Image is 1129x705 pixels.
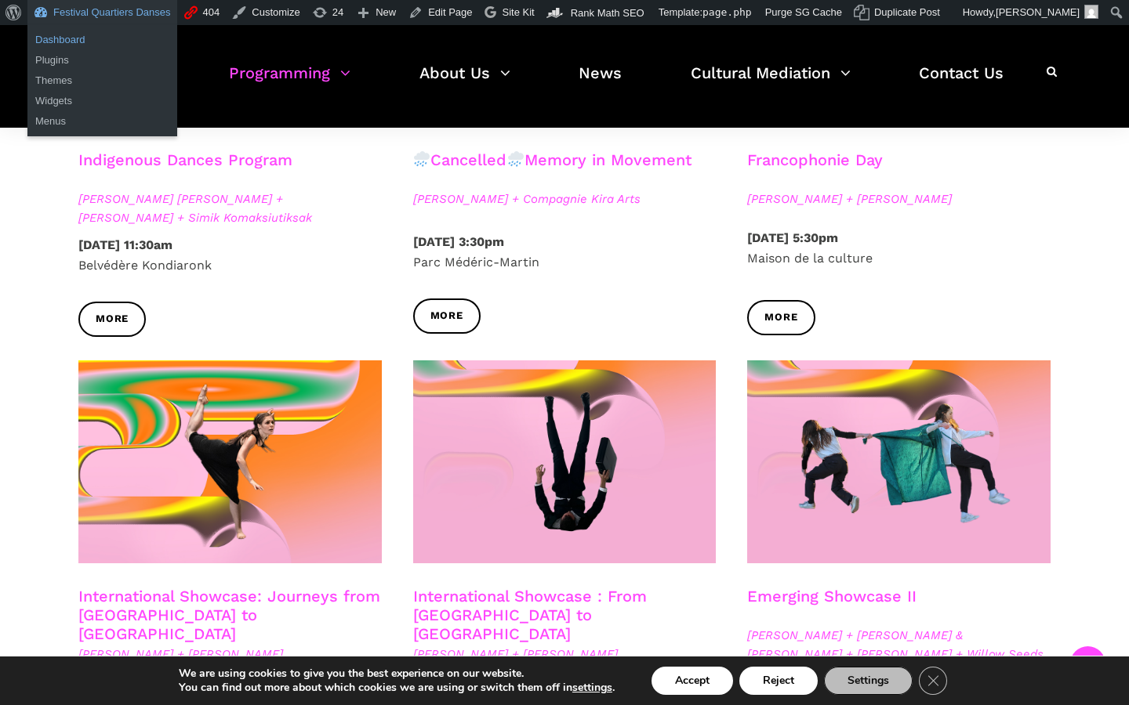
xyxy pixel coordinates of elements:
[78,150,292,169] a: Indigenous Dances Program
[27,70,177,91] a: Themes
[691,60,851,106] a: Cultural Mediation
[747,300,815,335] a: More
[747,190,1051,208] span: [PERSON_NAME] + [PERSON_NAME]
[919,60,1004,106] a: Contact Us
[747,626,1051,663] span: [PERSON_NAME] + [PERSON_NAME] & [PERSON_NAME] + [PERSON_NAME] + Willow Seeds
[919,667,947,695] button: Close GDPR Cookie Banner
[571,7,644,19] span: Rank Math SEO
[996,6,1080,18] span: [PERSON_NAME]
[579,60,622,106] a: News
[747,228,1051,268] p: Maison de la culture
[702,6,752,18] span: page.php
[413,150,692,169] a: CancelledMemory in Movement
[503,6,535,18] span: Site Kit
[413,190,717,208] span: [PERSON_NAME] + Compagnie Kira Arts
[179,667,615,681] p: We are using cookies to give you the best experience on our website.
[78,302,146,337] a: More
[419,60,510,106] a: About Us
[27,25,177,75] ul: Festival Quartiers Danses
[413,298,481,334] a: More
[824,667,913,695] button: Settings
[747,230,838,245] strong: [DATE] 5:30pm
[27,111,177,132] a: Menus
[27,91,177,111] a: Widgets
[78,235,382,275] p: Belvédère Kondiaronk
[747,587,917,606] a: Emerging Showcase II
[96,311,129,327] span: More
[430,308,463,324] span: More
[747,150,883,169] a: Francophonie Day
[508,151,524,167] img: 🌧️
[78,237,172,252] strong: [DATE] 11:30am
[78,587,382,643] h3: International Showcase: Journeys from [GEOGRAPHIC_DATA] to [GEOGRAPHIC_DATA]
[413,232,717,272] p: Parc Médéric-Martin
[27,30,177,50] a: Dashboard
[413,234,504,249] strong: [DATE] 3:30pm
[572,681,612,695] button: settings
[413,645,717,663] span: [PERSON_NAME] + [PERSON_NAME]
[78,645,382,663] span: [PERSON_NAME] + [PERSON_NAME]
[229,60,350,106] a: Programming
[27,66,177,136] ul: Festival Quartiers Danses
[27,50,177,70] a: Plugins
[652,667,733,695] button: Accept
[413,587,647,643] a: International Showcase : From [GEOGRAPHIC_DATA] to [GEOGRAPHIC_DATA]
[739,667,818,695] button: Reject
[78,190,382,227] span: [PERSON_NAME] [PERSON_NAME] + [PERSON_NAME] + Simik Komaksiutiksak
[414,151,430,167] img: 🌧️
[179,681,615,695] p: You can find out more about which cookies we are using or switch them off in .
[764,309,797,326] span: More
